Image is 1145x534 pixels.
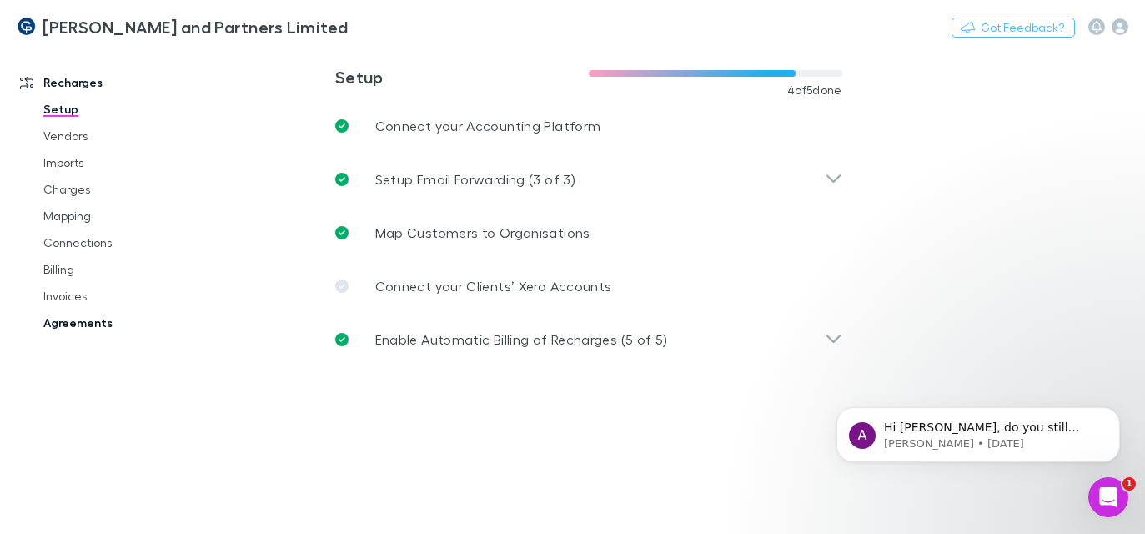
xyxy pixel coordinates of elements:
a: Map Customers to Organisations [322,206,856,259]
a: Recharges [3,69,214,96]
a: [PERSON_NAME] and Partners Limited [7,7,359,47]
a: Invoices [27,283,214,310]
a: Imports [27,149,214,176]
span: 4 of 5 done [787,83,842,97]
iframe: Intercom live chat [1088,477,1128,517]
span: 1 [1122,477,1136,491]
p: Connect your Clients’ Xero Accounts [375,276,612,296]
a: Connect your Clients’ Xero Accounts [322,259,856,313]
a: Setup [27,96,214,123]
a: Connect your Accounting Platform [322,99,856,153]
p: Setup Email Forwarding (3 of 3) [375,169,575,189]
a: Connections [27,229,214,256]
a: Charges [27,176,214,203]
div: Enable Automatic Billing of Recharges (5 of 5) [322,313,856,366]
iframe: Intercom notifications message [811,372,1145,489]
p: Map Customers to Organisations [375,223,590,243]
img: Coates and Partners Limited's Logo [17,17,36,37]
a: Mapping [27,203,214,229]
button: Got Feedback? [952,18,1075,38]
h3: [PERSON_NAME] and Partners Limited [43,17,349,37]
div: Setup Email Forwarding (3 of 3) [322,153,856,206]
p: Enable Automatic Billing of Recharges (5 of 5) [375,330,668,350]
a: Agreements [27,310,214,336]
h3: Setup [335,67,589,87]
a: Vendors [27,123,214,149]
p: Connect your Accounting Platform [375,116,601,136]
a: Billing [27,256,214,283]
